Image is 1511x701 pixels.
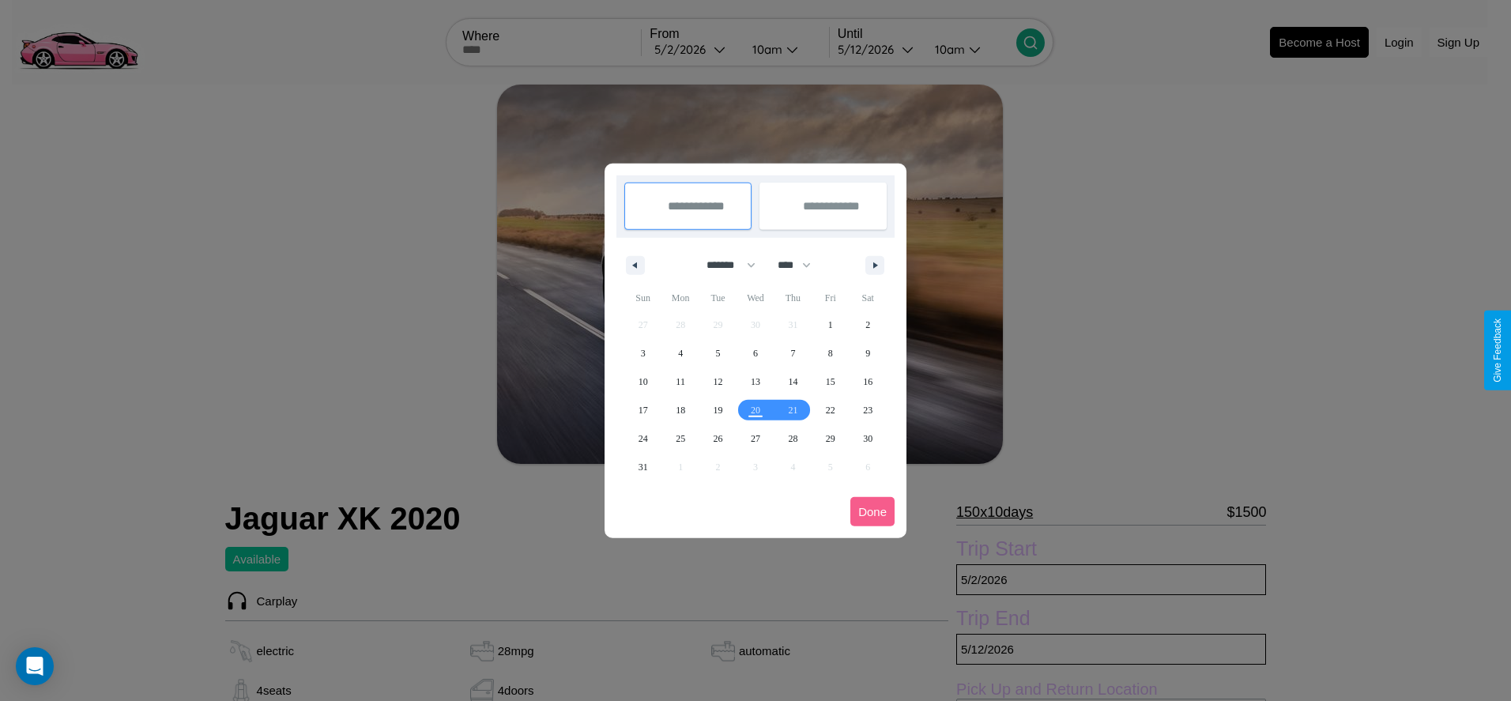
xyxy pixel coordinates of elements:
button: 25 [661,424,699,453]
span: 4 [678,339,683,367]
div: Give Feedback [1492,318,1503,383]
button: 14 [774,367,812,396]
span: 1 [828,311,833,339]
span: 3 [641,339,646,367]
span: 25 [676,424,685,453]
span: 22 [826,396,835,424]
button: 19 [699,396,737,424]
button: 6 [737,339,774,367]
span: 6 [753,339,758,367]
span: 9 [865,339,870,367]
button: 28 [774,424,812,453]
span: 28 [788,424,797,453]
span: 26 [714,424,723,453]
button: 3 [624,339,661,367]
button: 15 [812,367,849,396]
button: 27 [737,424,774,453]
span: 19 [714,396,723,424]
span: Mon [661,285,699,311]
button: 26 [699,424,737,453]
button: 17 [624,396,661,424]
button: 7 [774,339,812,367]
button: 9 [850,339,887,367]
span: 12 [714,367,723,396]
button: 29 [812,424,849,453]
span: 10 [639,367,648,396]
span: 14 [788,367,797,396]
button: 4 [661,339,699,367]
span: 27 [751,424,760,453]
span: Sun [624,285,661,311]
span: Thu [774,285,812,311]
span: 31 [639,453,648,481]
span: 21 [788,396,797,424]
button: 21 [774,396,812,424]
button: 23 [850,396,887,424]
button: 18 [661,396,699,424]
button: 13 [737,367,774,396]
span: Tue [699,285,737,311]
span: 20 [751,396,760,424]
button: Done [850,497,895,526]
button: 22 [812,396,849,424]
button: 24 [624,424,661,453]
span: Wed [737,285,774,311]
span: Fri [812,285,849,311]
span: 15 [826,367,835,396]
span: 23 [863,396,872,424]
button: 5 [699,339,737,367]
span: 24 [639,424,648,453]
button: 10 [624,367,661,396]
button: 1 [812,311,849,339]
button: 11 [661,367,699,396]
span: 18 [676,396,685,424]
span: 7 [790,339,795,367]
span: 13 [751,367,760,396]
span: 8 [828,339,833,367]
span: Sat [850,285,887,311]
span: 17 [639,396,648,424]
button: 20 [737,396,774,424]
span: 5 [716,339,721,367]
button: 30 [850,424,887,453]
span: 11 [676,367,685,396]
span: 29 [826,424,835,453]
button: 16 [850,367,887,396]
button: 31 [624,453,661,481]
button: 12 [699,367,737,396]
span: 2 [865,311,870,339]
div: Open Intercom Messenger [16,647,54,685]
span: 16 [863,367,872,396]
button: 2 [850,311,887,339]
button: 8 [812,339,849,367]
span: 30 [863,424,872,453]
